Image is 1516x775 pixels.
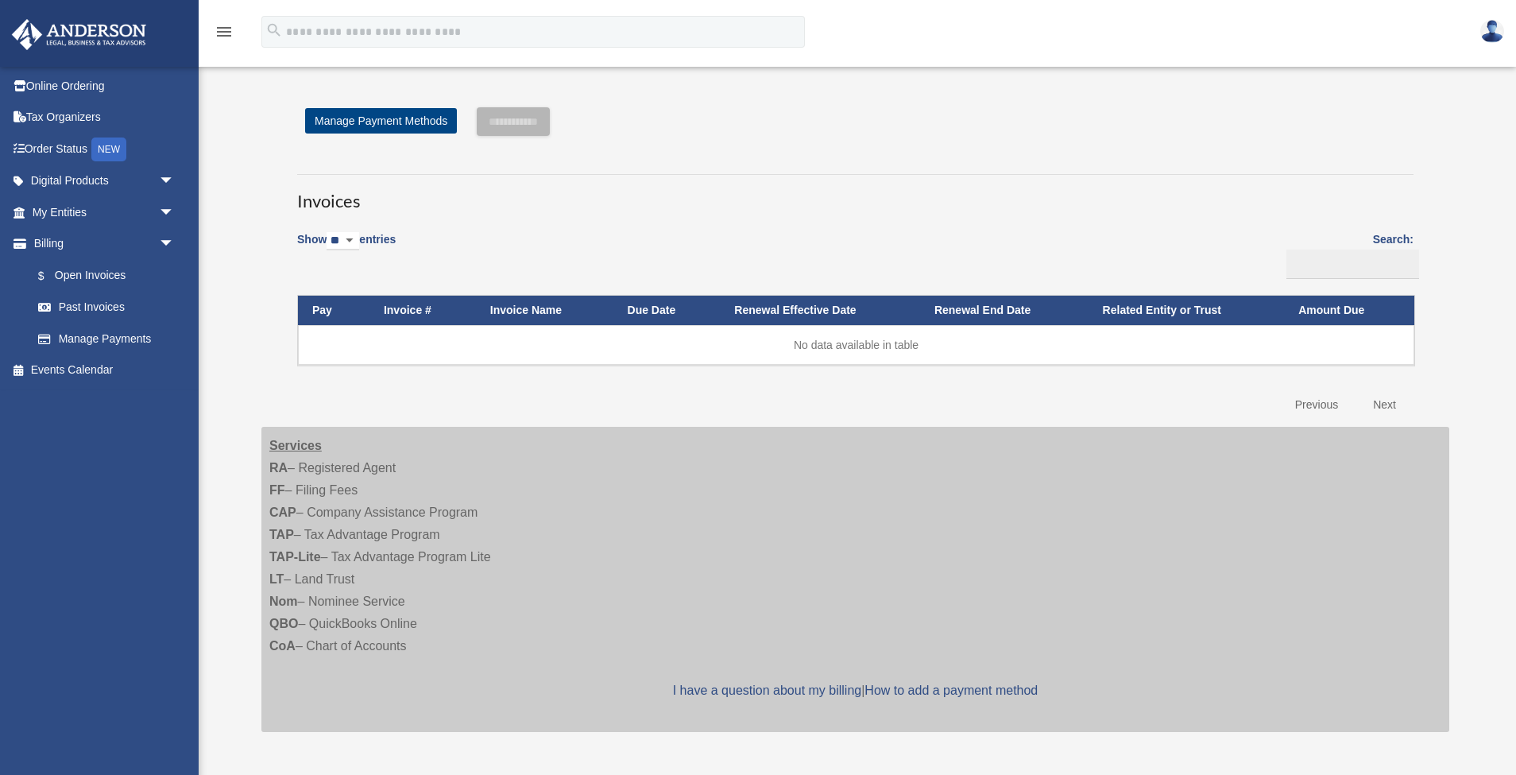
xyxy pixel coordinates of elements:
strong: Services [269,439,322,452]
h3: Invoices [297,174,1414,214]
th: Related Entity or Trust: activate to sort column ascending [1089,296,1285,325]
span: arrow_drop_down [159,228,191,261]
a: Digital Productsarrow_drop_down [11,165,199,197]
strong: CAP [269,506,296,519]
label: Show entries [297,230,396,266]
select: Showentries [327,232,359,250]
td: No data available in table [298,325,1414,365]
a: How to add a payment method [864,684,1038,697]
strong: FF [269,483,285,497]
label: Search: [1281,230,1414,279]
span: $ [47,266,55,286]
a: Manage Payment Methods [305,108,457,134]
a: Manage Payments [22,323,191,355]
a: $Open Invoices [22,259,183,292]
th: Renewal Effective Date: activate to sort column ascending [720,296,920,325]
th: Invoice #: activate to sort column ascending [369,296,476,325]
a: Previous [1283,389,1350,421]
a: Next [1361,389,1408,421]
div: NEW [91,138,126,161]
a: Billingarrow_drop_down [11,228,191,260]
th: Due Date: activate to sort column ascending [613,296,721,325]
img: Anderson Advisors Platinum Portal [7,19,151,50]
a: I have a question about my billing [673,684,861,697]
a: Order StatusNEW [11,133,199,165]
strong: Nom [269,595,298,608]
th: Invoice Name: activate to sort column ascending [476,296,613,325]
img: User Pic [1480,20,1504,43]
th: Renewal End Date: activate to sort column ascending [920,296,1089,325]
a: Tax Organizers [11,102,199,134]
a: Online Ordering [11,70,199,102]
span: arrow_drop_down [159,165,191,198]
strong: TAP-Lite [269,550,321,564]
a: menu [215,28,234,41]
span: arrow_drop_down [159,196,191,229]
strong: CoA [269,639,296,653]
a: Events Calendar [11,355,199,386]
p: | [269,680,1441,702]
strong: RA [269,461,288,475]
i: search [265,21,283,39]
strong: TAP [269,528,294,541]
strong: LT [269,572,284,586]
th: Amount Due: activate to sort column ascending [1284,296,1414,325]
th: Pay: activate to sort column descending [298,296,369,325]
a: My Entitiesarrow_drop_down [11,196,199,228]
div: – Registered Agent – Filing Fees – Company Assistance Program – Tax Advantage Program – Tax Advan... [261,427,1449,732]
a: Past Invoices [22,292,191,324]
i: menu [215,22,234,41]
strong: QBO [269,617,298,630]
input: Search: [1286,250,1419,280]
